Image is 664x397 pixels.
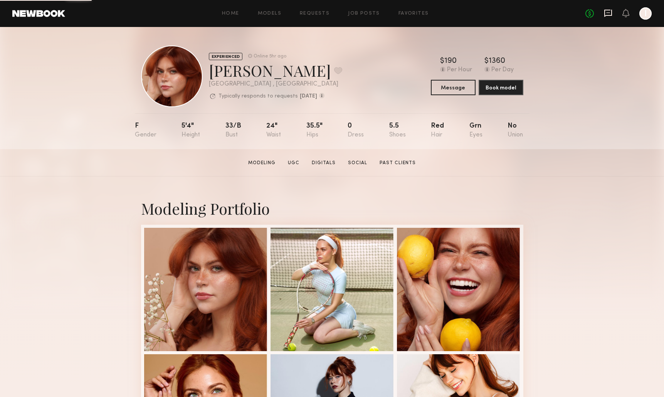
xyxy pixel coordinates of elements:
button: Book model [479,80,523,95]
a: Job Posts [348,11,380,16]
div: 1360 [489,57,505,65]
a: Home [222,11,239,16]
div: Per Hour [447,67,472,74]
div: Per Day [491,67,514,74]
a: UGC [285,160,303,167]
div: 190 [444,57,457,65]
a: Past Clients [377,160,419,167]
div: $ [484,57,489,65]
div: [PERSON_NAME] [209,60,342,81]
button: Message [431,80,476,95]
a: Social [345,160,370,167]
div: 35.5" [306,123,323,138]
div: No [508,123,523,138]
div: Modeling Portfolio [141,198,523,219]
a: Favorites [398,11,429,16]
div: Red [431,123,444,138]
div: 5.5 [389,123,406,138]
a: I [639,7,652,20]
a: Models [258,11,281,16]
a: Digitals [309,160,339,167]
div: $ [440,57,444,65]
p: Typically responds to requests [219,94,298,99]
div: 0 [348,123,364,138]
div: [GEOGRAPHIC_DATA] , [GEOGRAPHIC_DATA] [209,81,342,87]
div: F [135,123,156,138]
a: Modeling [245,160,279,167]
div: EXPERIENCED [209,53,242,60]
div: 24" [266,123,281,138]
div: Grn [469,123,482,138]
div: Online 5hr ago [254,54,286,59]
div: 33/b [225,123,241,138]
a: Requests [300,11,329,16]
div: 5'4" [182,123,200,138]
b: [DATE] [300,94,317,99]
